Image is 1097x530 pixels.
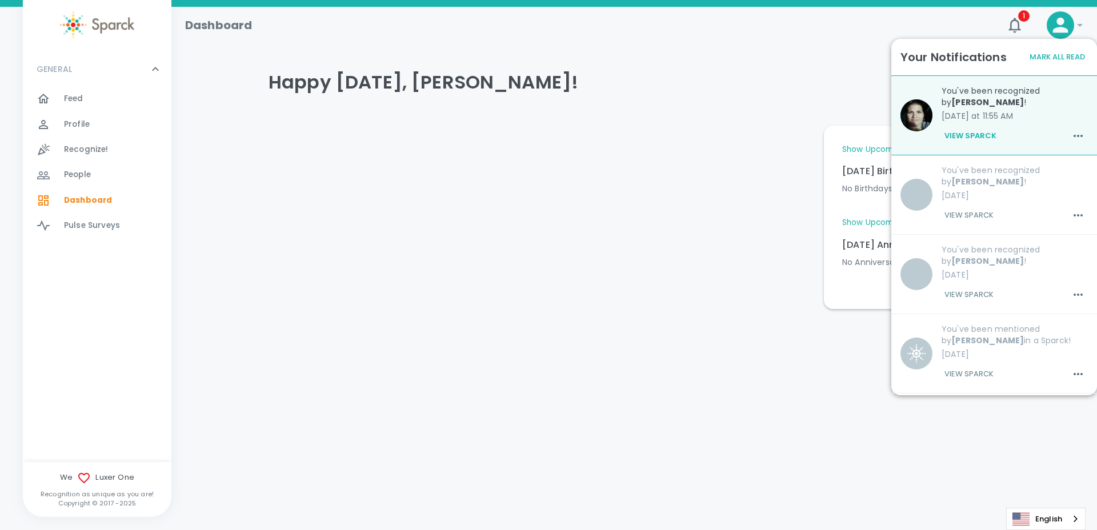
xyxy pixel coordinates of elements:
[37,63,72,75] p: GENERAL
[23,489,171,499] p: Recognition as unique as you are!
[942,364,996,384] button: View Sparck
[951,255,1024,267] b: [PERSON_NAME]
[842,217,960,228] a: Show Upcoming Anniversaries
[64,220,120,231] span: Pulse Surveys
[64,119,90,130] span: Profile
[942,190,1088,201] p: [DATE]
[942,126,999,146] button: View Sparck
[900,258,932,290] img: blob
[64,144,109,155] span: Recognize!
[23,471,171,485] span: We Luxer One
[842,183,982,194] p: No Birthdays [DATE]
[23,188,171,213] a: Dashboard
[1006,508,1086,530] div: Language
[900,99,932,131] img: blob
[23,52,171,86] div: GENERAL
[185,16,252,34] h1: Dashboard
[942,348,1088,360] p: [DATE]
[951,176,1024,187] b: [PERSON_NAME]
[1007,508,1085,529] a: English
[942,285,996,304] button: View Sparck
[842,256,982,268] p: No Anniversaries [DATE]
[23,11,171,38] a: Sparck logo
[900,179,932,211] img: blob
[23,499,171,508] p: Copyright © 2017 - 2025
[907,344,926,363] img: BQaiEiBogYIGKEBX0BIgaIGLCniC+Iy7N1stMIOgAAAABJRU5ErkJggg==
[942,110,1088,122] p: [DATE] at 11:55 AM
[942,244,1088,267] p: You've been recognized by !
[951,335,1024,346] b: [PERSON_NAME]
[1027,49,1088,66] button: Mark All Read
[23,137,171,162] a: Recognize!
[23,112,171,137] a: Profile
[64,169,91,180] span: People
[23,162,171,187] a: People
[1018,10,1030,22] span: 1
[942,269,1088,280] p: [DATE]
[842,238,982,252] p: [DATE] Anniversaries
[842,164,982,178] p: [DATE] Birthdays
[942,206,996,225] button: View Sparck
[269,71,1000,94] h4: Happy [DATE], [PERSON_NAME]!
[64,93,83,105] span: Feed
[942,164,1088,187] p: You've been recognized by !
[942,323,1088,346] p: You've been mentioned by in a Sparck!
[951,97,1024,108] b: [PERSON_NAME]
[942,85,1088,108] p: You've been recognized by !
[1001,11,1028,39] button: 1
[23,213,171,238] a: Pulse Surveys
[23,86,171,111] a: Feed
[23,86,171,243] div: GENERAL
[842,144,944,155] a: Show Upcoming Birthdays
[900,48,1007,66] h6: Your Notifications
[1006,508,1086,530] aside: Language selected: English
[64,195,112,206] span: Dashboard
[60,11,134,38] img: Sparck logo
